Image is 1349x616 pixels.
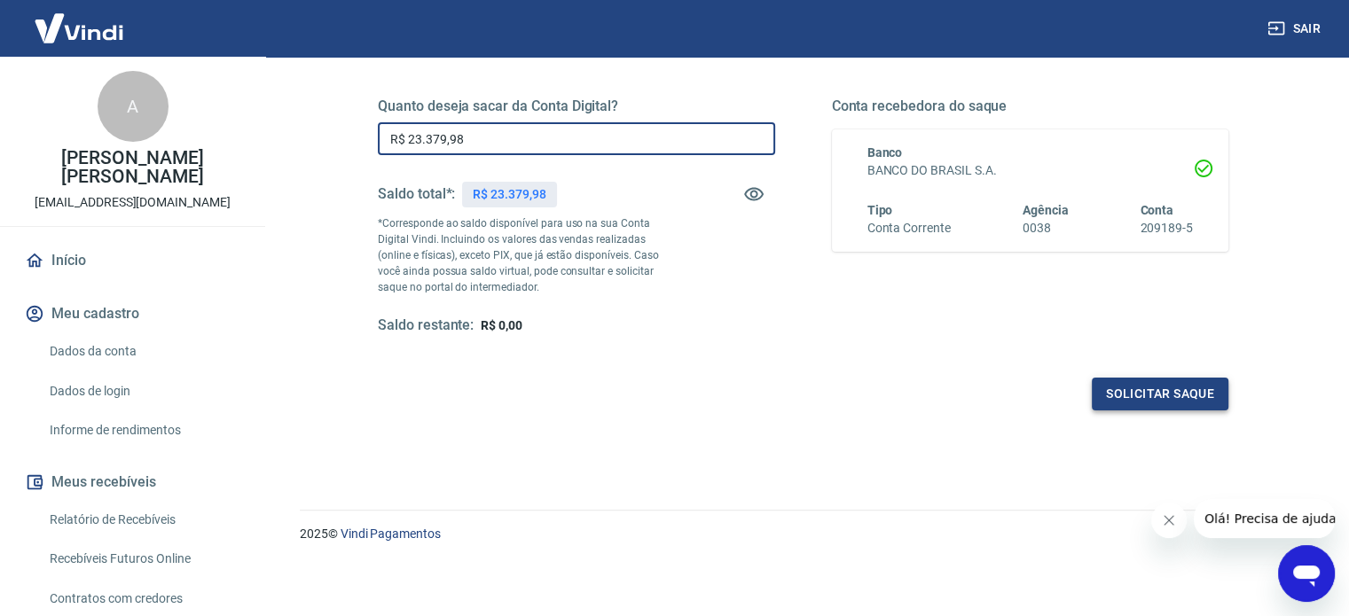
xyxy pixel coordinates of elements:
[1023,203,1069,217] span: Agência
[378,316,474,335] h5: Saldo restante:
[21,463,244,502] button: Meus recebíveis
[14,149,251,186] p: [PERSON_NAME] [PERSON_NAME]
[481,318,522,332] span: R$ 0,00
[832,97,1229,115] h5: Conta recebedora do saque
[1194,499,1335,538] iframe: Mensagem da empresa
[1264,12,1328,45] button: Sair
[43,333,244,370] a: Dados da conta
[378,215,676,295] p: *Corresponde ao saldo disponível para uso na sua Conta Digital Vindi. Incluindo os valores das ve...
[867,219,951,238] h6: Conta Corrente
[98,71,169,142] div: A
[300,525,1306,543] p: 2025 ©
[341,526,441,541] a: Vindi Pagamentos
[11,12,149,27] span: Olá! Precisa de ajuda?
[378,97,775,115] h5: Quanto deseja sacar da Conta Digital?
[21,294,244,333] button: Meu cadastro
[35,193,231,212] p: [EMAIL_ADDRESS][DOMAIN_NAME]
[43,373,244,409] a: Dados de login
[867,161,1194,180] h6: BANCO DO BRASIL S.A.
[1023,219,1069,238] h6: 0038
[867,203,893,217] span: Tipo
[1092,378,1228,410] button: Solicitar saque
[1278,545,1335,602] iframe: Botão para abrir a janela de mensagens
[378,185,455,203] h5: Saldo total*:
[43,412,244,448] a: Informe de rendimentos
[1140,203,1173,217] span: Conta
[43,541,244,577] a: Recebíveis Futuros Online
[473,185,545,204] p: R$ 23.379,98
[867,145,903,160] span: Banco
[1140,219,1193,238] h6: 209189-5
[21,1,137,55] img: Vindi
[1151,503,1187,538] iframe: Fechar mensagem
[21,241,244,280] a: Início
[43,502,244,538] a: Relatório de Recebíveis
